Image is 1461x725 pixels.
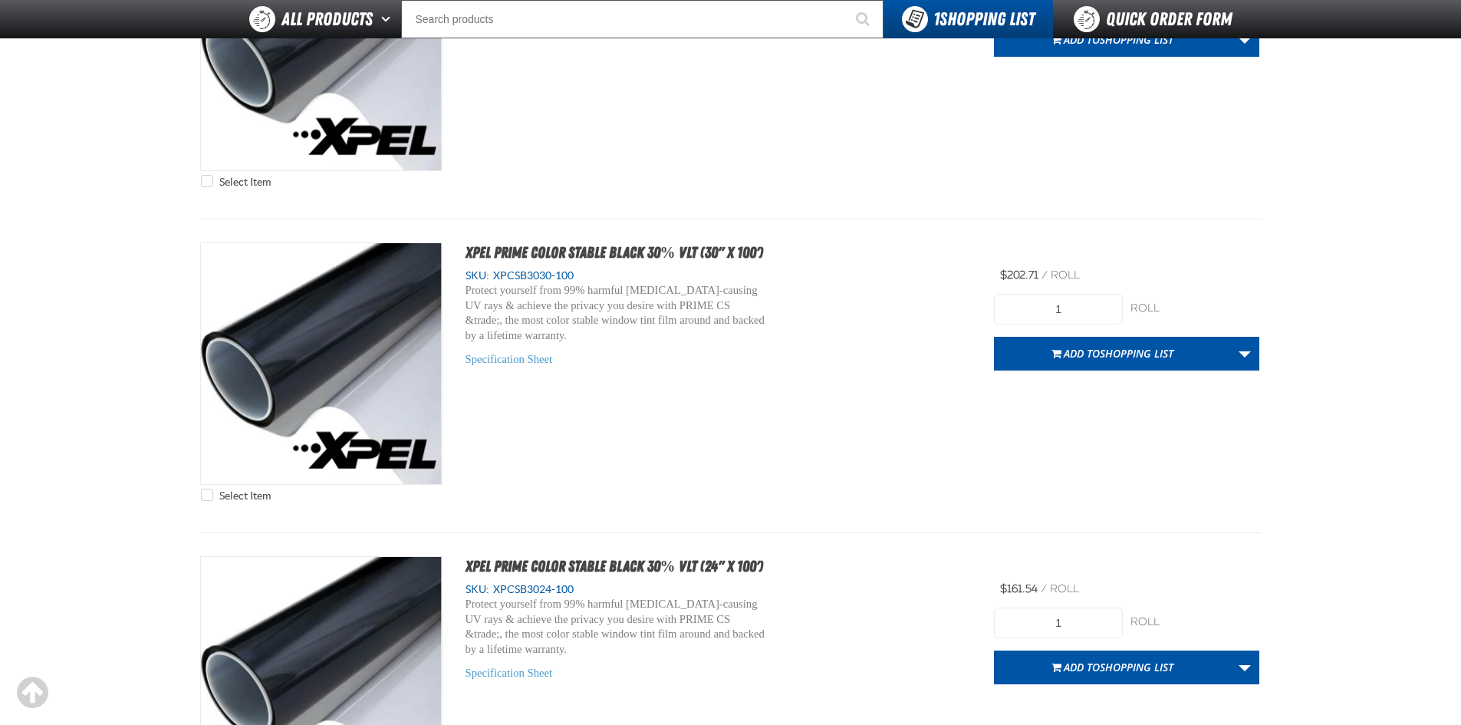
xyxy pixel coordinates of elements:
[466,557,763,575] a: XPEL PRIME Color Stable Black 30% VLT (24" x 100')
[933,8,1035,30] span: Shopping List
[1051,269,1080,282] span: roll
[201,489,271,503] label: Select Item
[201,489,213,501] input: Select Item
[1130,615,1259,630] div: roll
[1041,269,1048,282] span: /
[466,667,553,679] a: Specification Sheet
[281,5,373,33] span: All Products
[466,283,769,344] p: Protect yourself from 99% harmful [MEDICAL_DATA]-causing UV rays & achieve the privacy you desire...
[994,608,1123,638] input: Product Quantity
[994,294,1123,325] input: Product Quantity
[466,353,553,365] a: Specification Sheet
[466,582,972,597] div: SKU:
[1000,582,1038,595] span: $161.54
[489,269,574,282] span: XPCSB3030-100
[1064,346,1173,361] span: Add to
[466,597,769,657] p: Protect yourself from 99% harmful [MEDICAL_DATA]-causing UV rays & achieve the privacy you desire...
[466,243,763,262] a: XPEL PRIME Color Stable Black 30% VLT (30" x 100')
[466,269,972,283] div: SKU:
[1230,23,1259,57] a: More Actions
[1041,582,1047,595] span: /
[994,23,1231,57] button: Add toShopping List
[201,243,442,484] : View Details of the XPEL PRIME Color Stable Black 30% VLT (30" x 100')
[201,175,271,189] label: Select Item
[1230,337,1259,371] a: More Actions
[201,175,213,187] input: Select Item
[1100,660,1173,674] span: Shopping List
[1000,269,1038,282] span: $202.71
[994,337,1231,371] button: Add toShopping List
[1064,660,1173,674] span: Add to
[1050,582,1079,595] span: roll
[1230,651,1259,684] a: More Actions
[489,583,574,595] span: XPCSB3024-100
[1130,302,1259,316] div: roll
[1100,346,1173,361] span: Shopping List
[15,676,49,710] div: Scroll to the top
[994,651,1231,684] button: Add toShopping List
[201,243,442,484] img: XPEL PRIME Color Stable Black 30% VLT (30" x 100')
[1064,32,1173,47] span: Add to
[1100,32,1173,47] span: Shopping List
[933,8,939,30] strong: 1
